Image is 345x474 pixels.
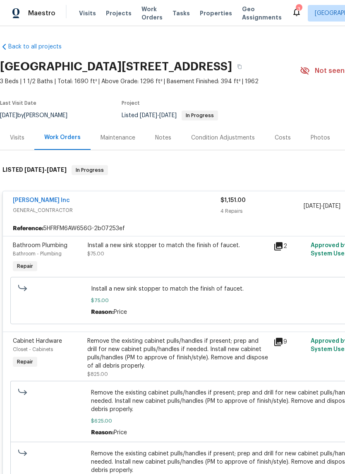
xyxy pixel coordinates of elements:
[44,133,81,142] div: Work Orders
[114,430,127,436] span: Price
[79,9,96,17] span: Visits
[87,241,268,250] div: Install a new sink stopper to match the finish of faucet.
[13,197,70,203] a: [PERSON_NAME] Inc
[273,241,306,251] div: 2
[140,113,177,118] span: -
[242,5,282,22] span: Geo Assignments
[323,203,340,209] span: [DATE]
[122,113,218,118] span: Listed
[182,113,217,118] span: In Progress
[220,197,246,203] span: $1,151.00
[2,165,67,175] h6: LISTED
[91,309,114,315] span: Reason:
[304,203,321,209] span: [DATE]
[296,5,302,13] div: 3
[13,347,53,352] span: Closet - Cabinets
[14,262,36,270] span: Repair
[304,202,340,210] span: -
[220,207,304,215] div: 4 Repairs
[273,337,306,347] div: 9
[87,337,268,370] div: Remove the existing cabinet pulls/handles if present; prep and drill for new cabinet pulls/handle...
[87,251,104,256] span: $75.00
[275,134,291,142] div: Costs
[13,224,43,233] b: Reference:
[13,338,62,344] span: Cabinet Hardware
[13,243,67,248] span: Bathroom Plumbing
[155,134,171,142] div: Notes
[13,206,220,214] span: GENERAL_CONTRACTOR
[87,372,108,377] span: $825.00
[159,113,177,118] span: [DATE]
[106,9,132,17] span: Projects
[91,430,114,436] span: Reason:
[311,134,330,142] div: Photos
[101,134,135,142] div: Maintenance
[47,167,67,173] span: [DATE]
[13,251,62,256] span: Bathroom - Plumbing
[72,166,107,174] span: In Progress
[14,358,36,366] span: Repair
[200,9,232,17] span: Properties
[141,5,163,22] span: Work Orders
[24,167,67,173] span: -
[122,101,140,106] span: Project
[24,167,44,173] span: [DATE]
[114,309,127,315] span: Price
[232,59,247,74] button: Copy Address
[28,9,55,17] span: Maestro
[172,10,190,16] span: Tasks
[191,134,255,142] div: Condition Adjustments
[140,113,157,118] span: [DATE]
[10,134,24,142] div: Visits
